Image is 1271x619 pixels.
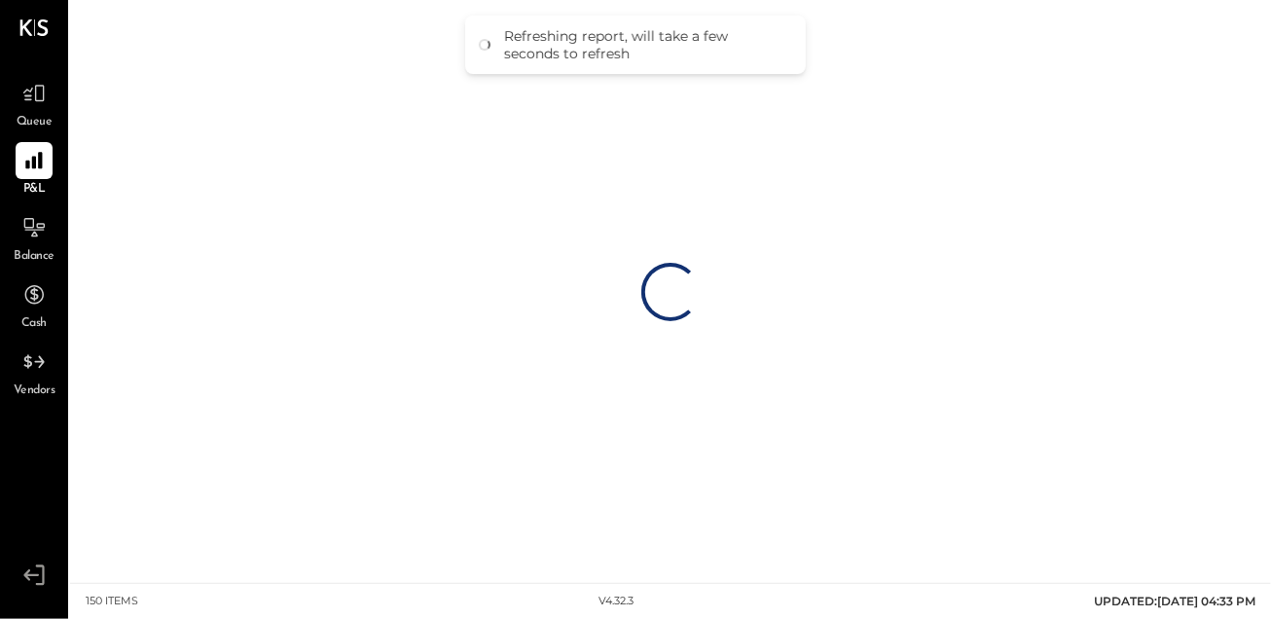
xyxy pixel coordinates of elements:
span: Balance [14,248,54,266]
div: Refreshing report, will take a few seconds to refresh [504,27,786,62]
span: Cash [21,315,47,333]
a: P&L [1,142,67,199]
div: 150 items [86,594,138,609]
span: Vendors [14,382,55,400]
span: UPDATED: [DATE] 04:33 PM [1094,594,1255,608]
a: Balance [1,209,67,266]
a: Vendors [1,344,67,400]
div: v 4.32.3 [599,594,634,609]
span: P&L [23,181,46,199]
a: Cash [1,276,67,333]
a: Queue [1,75,67,131]
span: Queue [17,114,53,131]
